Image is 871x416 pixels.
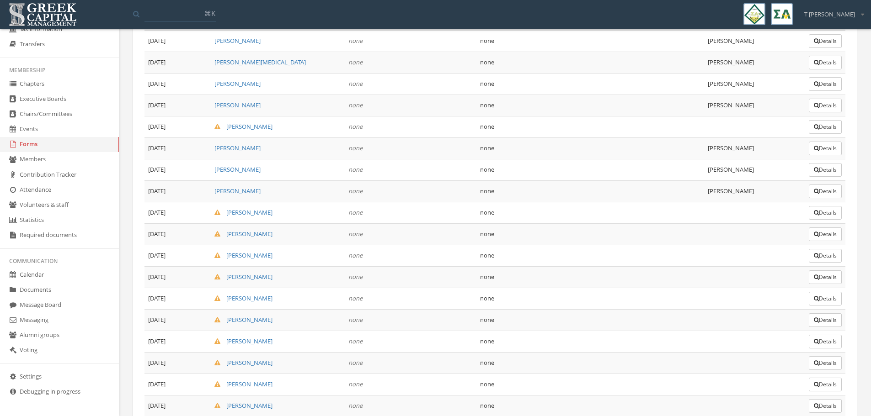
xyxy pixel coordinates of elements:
[214,187,261,195] a: [PERSON_NAME]
[144,52,211,73] td: [DATE]
[144,73,211,95] td: [DATE]
[214,230,273,238] a: [PERSON_NAME]
[214,358,273,367] a: [PERSON_NAME]
[214,101,261,109] a: [PERSON_NAME]
[214,337,273,345] a: [PERSON_NAME]
[348,358,363,367] em: none
[144,180,211,202] td: [DATE]
[809,227,842,241] button: Details
[348,58,363,66] em: none
[708,187,754,195] span: [PERSON_NAME]
[144,202,211,223] td: [DATE]
[348,380,363,388] em: none
[809,399,842,413] button: Details
[348,165,363,174] em: none
[144,95,211,116] td: [DATE]
[708,58,754,66] span: [PERSON_NAME]
[214,380,273,388] a: [PERSON_NAME]
[348,337,363,345] em: none
[214,401,273,410] a: [PERSON_NAME]
[214,37,261,45] a: [PERSON_NAME]
[476,266,704,288] td: none
[708,79,754,88] span: [PERSON_NAME]
[144,116,211,137] td: [DATE]
[144,309,211,331] td: [DATE]
[348,208,363,216] em: none
[476,95,704,116] td: none
[214,58,306,66] a: [PERSON_NAME][MEDICAL_DATA]
[348,79,363,88] em: none
[144,374,211,395] td: [DATE]
[144,288,211,309] td: [DATE]
[809,120,842,134] button: Details
[348,316,363,324] em: none
[809,313,842,327] button: Details
[708,165,754,174] span: [PERSON_NAME]
[348,294,363,302] em: none
[476,116,704,137] td: none
[809,292,842,305] button: Details
[476,202,704,223] td: none
[144,352,211,374] td: [DATE]
[809,99,842,112] button: Details
[144,266,211,288] td: [DATE]
[214,273,273,281] a: [PERSON_NAME]
[708,101,754,109] span: [PERSON_NAME]
[348,37,363,45] em: none
[348,101,363,109] em: none
[476,331,704,352] td: none
[809,142,842,155] button: Details
[476,180,704,202] td: none
[144,331,211,352] td: [DATE]
[144,223,211,245] td: [DATE]
[214,208,273,216] a: [PERSON_NAME]
[348,251,363,259] em: none
[214,294,273,302] a: [PERSON_NAME]
[476,309,704,331] td: none
[476,288,704,309] td: none
[809,270,842,284] button: Details
[804,10,855,19] span: T [PERSON_NAME]
[476,52,704,73] td: none
[204,9,215,18] span: ⌘K
[348,401,363,410] em: none
[144,159,211,180] td: [DATE]
[809,56,842,69] button: Details
[708,144,754,152] span: [PERSON_NAME]
[809,249,842,263] button: Details
[214,144,261,152] a: [PERSON_NAME]
[214,316,273,324] a: [PERSON_NAME]
[144,137,211,159] td: [DATE]
[348,187,363,195] em: none
[214,251,273,259] a: [PERSON_NAME]
[809,184,842,198] button: Details
[476,223,704,245] td: none
[798,3,864,19] div: T [PERSON_NAME]
[214,79,261,88] a: [PERSON_NAME]
[144,245,211,266] td: [DATE]
[708,37,754,45] span: [PERSON_NAME]
[476,374,704,395] td: none
[476,73,704,95] td: none
[809,34,842,48] button: Details
[809,163,842,177] button: Details
[214,165,261,174] a: [PERSON_NAME]
[348,122,363,131] em: none
[476,30,704,52] td: none
[809,356,842,370] button: Details
[809,335,842,348] button: Details
[214,122,273,131] a: [PERSON_NAME]
[809,378,842,391] button: Details
[809,77,842,91] button: Details
[476,137,704,159] td: none
[348,144,363,152] em: none
[476,352,704,374] td: none
[144,30,211,52] td: [DATE]
[476,245,704,266] td: none
[809,206,842,220] button: Details
[476,159,704,180] td: none
[348,230,363,238] em: none
[348,273,363,281] em: none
